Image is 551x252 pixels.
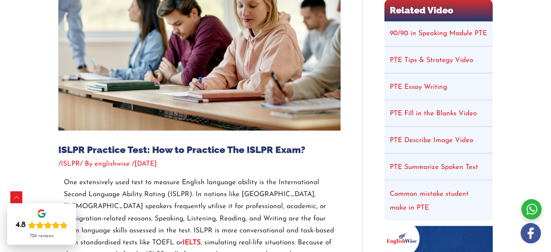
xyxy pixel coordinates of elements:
[183,239,201,246] a: IELTS
[30,233,54,239] div: 726 reviews
[134,161,157,168] span: [DATE]
[58,144,341,156] h1: ISLPR Practice Test: How to Practice The ISLPR Exam?
[95,161,130,168] span: englishwise
[390,84,447,91] a: PTE Essay Writing
[521,223,541,243] img: white-facebook.png
[390,57,473,64] a: PTE Tips & Strategy Video
[58,159,341,169] div: / / By /
[390,30,487,37] a: 90/90 in Speaking Module PTE
[390,191,469,211] a: Common mistake student make in PTE
[95,161,132,168] a: englishwise
[390,110,477,117] a: PTE Fill in the Blanks Video
[16,220,68,230] div: Rating: 4.8 out of 5
[390,137,473,144] a: PTE Describe Image Video
[16,220,26,230] div: 4.8
[61,161,80,168] a: ISLPR
[390,164,478,171] a: PTE Summarize Spoken Text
